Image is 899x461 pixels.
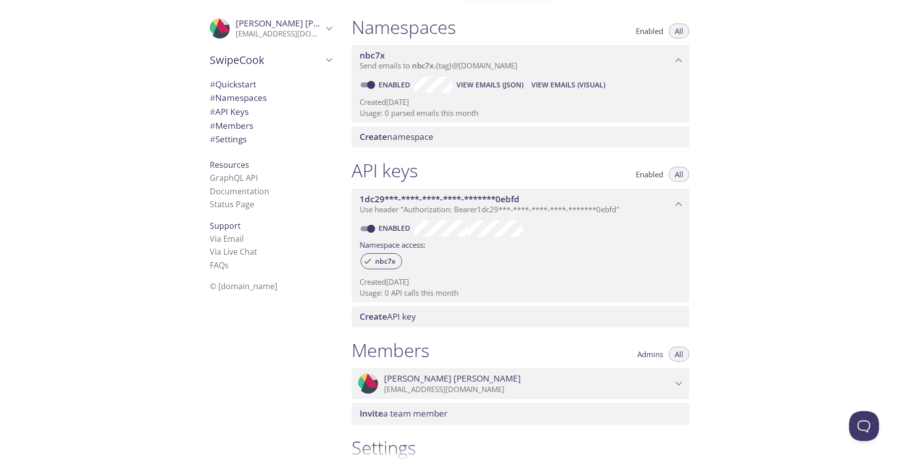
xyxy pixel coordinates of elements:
div: Namespaces [202,91,340,105]
span: Namespaces [210,92,267,103]
span: Invite [360,408,383,419]
p: Usage: 0 API calls this month [360,288,681,298]
span: SwipeCook [210,53,323,67]
span: Settings [210,133,247,145]
div: Fabio Brunner [202,12,340,45]
span: # [210,133,215,145]
a: Status Page [210,199,254,210]
p: Created [DATE] [360,97,681,107]
span: Create [360,311,387,322]
h1: Settings [352,437,689,459]
div: API Keys [202,105,340,119]
span: # [210,92,215,103]
span: nbc7x [360,49,385,61]
a: GraphQL API [210,172,258,183]
span: API Keys [210,106,249,117]
div: Invite a team member [352,403,689,424]
a: Enabled [377,80,414,89]
iframe: Help Scout Beacon - Open [849,411,879,441]
div: nbc7x namespace [352,45,689,76]
h1: API keys [352,159,418,182]
div: Create namespace [352,126,689,147]
span: API key [360,311,416,322]
span: # [210,78,215,90]
span: s [225,260,229,271]
p: [EMAIL_ADDRESS][DOMAIN_NAME] [236,29,323,39]
span: © [DOMAIN_NAME] [210,281,277,292]
span: Send emails to . {tag} @[DOMAIN_NAME] [360,60,517,70]
div: SwipeCook [202,47,340,73]
span: # [210,120,215,131]
button: All [669,23,689,38]
a: Via Live Chat [210,246,257,257]
button: All [669,347,689,362]
span: namespace [360,131,434,142]
span: [PERSON_NAME] [PERSON_NAME] [384,373,521,384]
span: [PERSON_NAME] [PERSON_NAME] [236,17,373,29]
span: Support [210,220,241,231]
a: Enabled [377,223,414,233]
button: All [669,167,689,182]
a: FAQ [210,260,229,271]
p: Created [DATE] [360,277,681,287]
button: View Emails (JSON) [452,77,527,93]
span: Members [210,120,253,131]
span: Create [360,131,387,142]
div: Fabio Brunner [352,368,689,399]
h1: Members [352,339,430,362]
label: Namespace access: [360,237,426,251]
div: Create API Key [352,306,689,327]
button: Admins [631,347,669,362]
span: Resources [210,159,249,170]
div: Members [202,119,340,133]
span: nbc7x [412,60,434,70]
span: a team member [360,408,448,419]
span: # [210,106,215,117]
div: Quickstart [202,77,340,91]
p: Usage: 0 parsed emails this month [360,108,681,118]
span: Quickstart [210,78,256,90]
button: View Emails (Visual) [527,77,609,93]
a: Via Email [210,233,244,244]
button: Enabled [630,167,669,182]
a: Documentation [210,186,269,197]
span: nbc7x [369,257,402,266]
p: [EMAIL_ADDRESS][DOMAIN_NAME] [384,385,672,395]
div: nbc7x [361,253,402,269]
button: Enabled [630,23,669,38]
span: View Emails (JSON) [456,79,523,91]
div: Team Settings [202,132,340,146]
h1: Namespaces [352,16,456,38]
span: View Emails (Visual) [531,79,605,91]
